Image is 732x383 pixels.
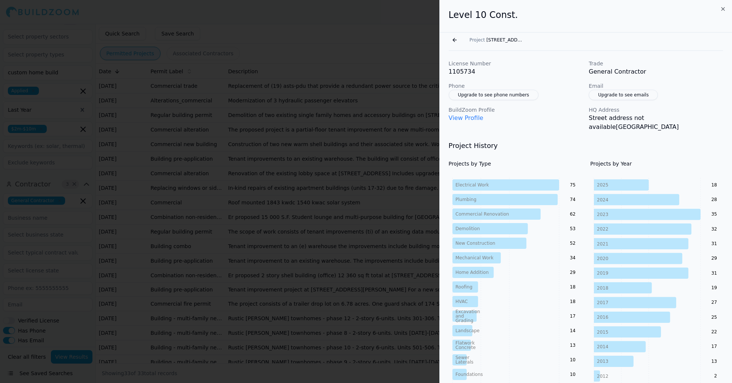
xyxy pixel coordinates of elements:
text: 74 [570,197,575,202]
text: 2 [714,373,717,379]
text: 62 [570,211,575,217]
text: 19 [711,285,717,290]
tspan: 2012 [597,374,609,379]
p: Trade [589,60,723,67]
text: 31 [711,241,717,246]
tspan: 2019 [597,271,609,276]
span: [STREET_ADDRESS] [487,37,524,43]
text: 18 [570,299,575,304]
p: License Number [449,60,583,67]
tspan: Laterals [455,359,473,365]
p: Phone [449,82,583,90]
tspan: 2014 [597,344,609,349]
text: 17 [570,313,575,319]
tspan: Home Addition [455,270,489,275]
button: Upgrade to see phone numbers [449,90,539,100]
tspan: Roofing [455,284,472,290]
p: Email [589,82,723,90]
text: 32 [711,226,717,232]
tspan: Excavation [455,309,480,314]
text: 13 [570,343,575,348]
tspan: HVAC [455,299,468,304]
tspan: 2013 [597,359,609,364]
tspan: 2023 [597,212,609,217]
tspan: 2020 [597,256,609,261]
text: 10 [570,372,575,377]
tspan: Plumbing [455,197,476,202]
tspan: Concrete [455,345,476,350]
tspan: 2018 [597,285,609,291]
p: General Contractor [589,67,723,76]
a: View Profile [449,114,484,121]
text: 52 [570,241,575,246]
h4: Projects by Type [449,160,582,167]
text: 29 [570,270,575,275]
tspan: 2015 [597,330,609,335]
tspan: Sewer [455,355,469,360]
span: Project [470,37,485,43]
tspan: 2016 [597,315,609,320]
text: 35 [711,211,717,217]
p: Street address not available[GEOGRAPHIC_DATA] [589,114,723,132]
text: 75 [570,182,575,188]
text: 22 [711,329,717,334]
text: 18 [711,182,717,188]
p: HQ Address [589,106,723,114]
tspan: 2022 [597,226,609,232]
tspan: Demolition [455,226,480,231]
text: 34 [570,255,575,260]
text: 28 [711,197,717,202]
h4: Projects by Year [590,160,723,167]
tspan: and [455,313,464,319]
button: Upgrade to see emails [589,90,658,100]
tspan: Electrical Work [455,182,489,188]
p: BuildZoom Profile [449,106,583,114]
tspan: Commercial Renovation [455,211,509,217]
h3: Project History [449,140,723,151]
tspan: New Construction [455,241,495,246]
text: 14 [570,328,575,333]
tspan: Landscape [455,328,479,333]
text: 17 [711,344,717,349]
button: Project[STREET_ADDRESS] [465,35,528,45]
text: 10 [570,357,575,362]
tspan: 2025 [597,182,609,188]
text: 18 [570,284,575,290]
text: 53 [570,226,575,231]
text: 29 [711,256,717,261]
tspan: 2021 [597,241,609,247]
tspan: Grading [455,318,473,323]
text: 27 [711,300,717,305]
h2: Level 10 Const. [449,9,723,21]
text: 31 [711,271,717,276]
text: 25 [711,315,717,320]
tspan: Flatwork [455,340,475,346]
p: 1105734 [449,67,583,76]
tspan: 2017 [597,300,609,305]
tspan: 2024 [597,197,609,203]
tspan: Foundations [455,372,483,377]
text: 13 [711,359,717,364]
tspan: Mechanical Work [455,255,494,260]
